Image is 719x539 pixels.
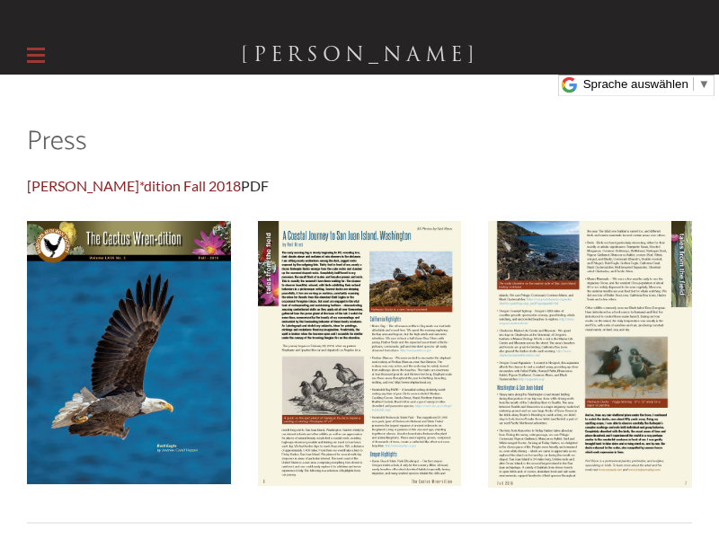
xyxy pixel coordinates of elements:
[488,221,692,487] img: Picture
[698,77,710,91] span: ▼
[583,77,710,91] a: Sprache auswählen​
[241,39,479,71] a: [PERSON_NAME]
[583,77,688,91] span: Sprache auswählen
[27,175,692,197] div: PDF
[27,119,87,163] font: Press​
[27,177,241,194] a: [PERSON_NAME]*dition Fall 2018
[258,221,462,485] img: Picture
[27,221,231,484] img: Picture
[241,39,479,70] span: [PERSON_NAME]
